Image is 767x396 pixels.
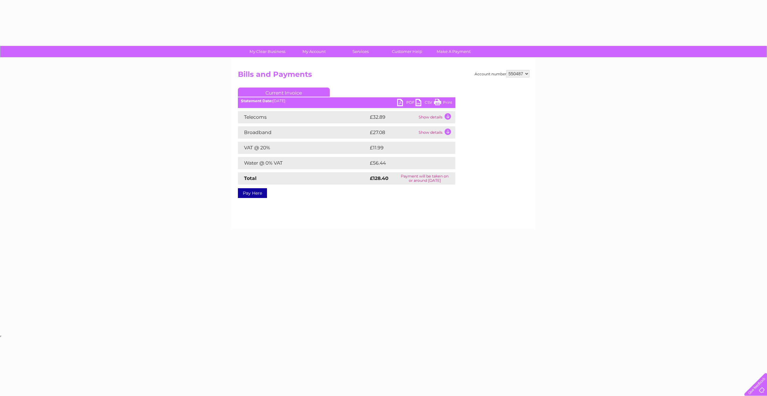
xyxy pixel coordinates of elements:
a: Current Invoice [238,88,330,97]
strong: £128.40 [370,175,389,181]
a: CSV [415,99,434,108]
b: Statement Date: [241,99,273,103]
td: Broadband [238,126,368,139]
td: £27.08 [368,126,417,139]
td: Show details [417,111,455,123]
a: Services [335,46,386,57]
td: Water @ 0% VAT [238,157,368,169]
td: £32.89 [368,111,417,123]
td: Show details [417,126,455,139]
td: £11.99 [368,142,442,154]
a: Print [434,99,452,108]
a: Customer Help [382,46,432,57]
td: VAT @ 20% [238,142,368,154]
a: Make A Payment [428,46,479,57]
a: My Account [289,46,339,57]
a: My Clear Business [242,46,293,57]
div: Account number [475,70,529,77]
td: Payment will be taken on or around [DATE] [394,172,455,185]
strong: Total [244,175,257,181]
td: £56.44 [368,157,443,169]
a: Pay Here [238,188,267,198]
td: Telecoms [238,111,368,123]
div: [DATE] [238,99,455,103]
a: PDF [397,99,415,108]
h2: Bills and Payments [238,70,529,82]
